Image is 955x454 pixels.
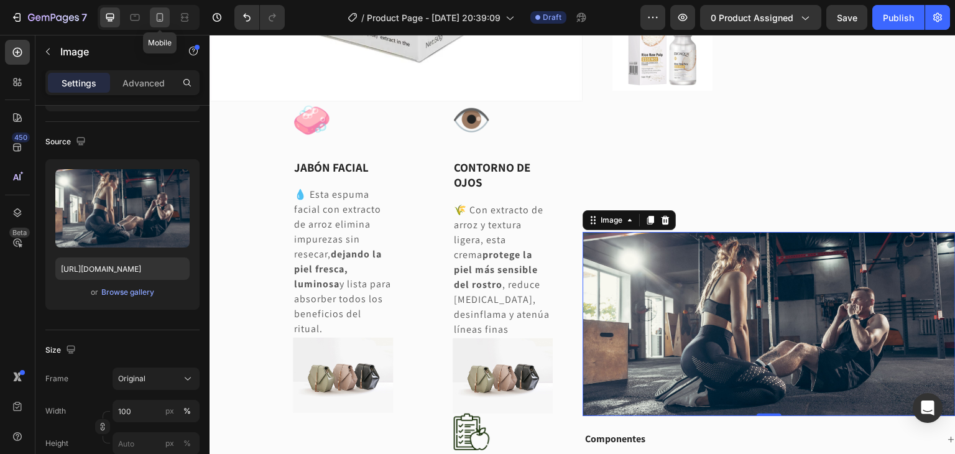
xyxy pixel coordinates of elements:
[62,76,96,90] p: Settings
[45,373,68,384] label: Frame
[162,404,177,419] button: %
[83,303,183,378] img: image_demo.jpg
[45,405,66,417] label: Width
[91,285,98,300] span: or
[9,228,30,238] div: Beta
[872,5,925,30] button: Publish
[45,134,88,151] div: Source
[83,67,121,104] img: 1f9fc.png
[180,404,195,419] button: px
[183,405,191,417] div: %
[883,11,914,24] div: Publish
[711,11,793,24] span: 0 product assigned
[45,342,78,359] div: Size
[81,10,87,25] p: 7
[826,5,867,30] button: Save
[543,12,561,23] span: Draft
[376,398,436,411] p: Componentes
[913,393,943,423] div: Open Intercom Messenger
[55,169,190,248] img: preview-image
[180,436,195,451] button: px
[244,213,328,256] strong: protege la piel más sensible del rostro
[389,180,415,191] div: Image
[55,257,190,280] input: https://example.com/image.jpg
[113,368,200,390] button: Original
[837,12,857,23] span: Save
[101,287,154,298] div: Browse gallery
[700,5,821,30] button: 0 product assigned
[210,35,955,454] iframe: Design area
[361,11,364,24] span: /
[243,67,280,104] img: 1f441.png
[45,438,68,449] label: Height
[85,213,172,256] strong: dejando la piel fresca, luminosa
[101,286,155,299] button: Browse gallery
[183,438,191,449] div: %
[244,168,342,302] p: 🌾 Con extracto de arroz y textura ligera, esta crema , reduce [MEDICAL_DATA], desinflama y atenúa...
[12,132,30,142] div: 450
[243,303,343,379] img: image_demo.jpg
[234,5,285,30] div: Undo/Redo
[5,5,93,30] button: 7
[122,76,165,90] p: Advanced
[367,11,501,24] span: Product Page - [DATE] 20:39:09
[162,436,177,451] button: %
[165,405,174,417] div: px
[85,152,182,302] p: 💧 Esta espuma facial con extracto de arroz elimina impurezas sin resecar, y lista para absorber t...
[165,438,174,449] div: px
[113,400,200,422] input: px%
[118,373,145,384] span: Original
[60,44,166,59] p: Image
[85,125,182,141] p: JABÓN FACIAL
[244,125,342,155] p: CONTORNO DE OJOS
